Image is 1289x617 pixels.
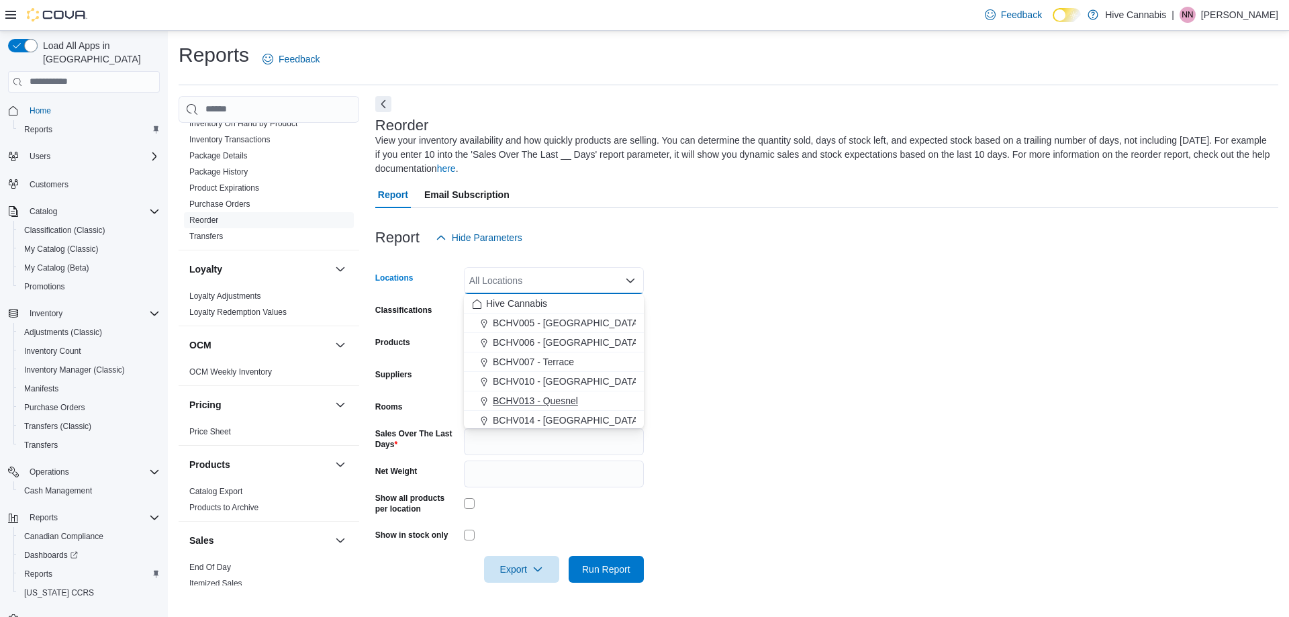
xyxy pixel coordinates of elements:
[179,288,359,326] div: Loyalty
[19,399,160,416] span: Purchase Orders
[493,375,640,388] span: BCHV010 - [GEOGRAPHIC_DATA]
[375,273,414,283] label: Locations
[1001,8,1042,21] span: Feedback
[24,177,74,193] a: Customers
[375,530,448,540] label: Show in stock only
[189,134,271,145] span: Inventory Transactions
[13,417,165,436] button: Transfers (Classic)
[19,566,58,582] a: Reports
[1201,7,1278,23] p: [PERSON_NAME]
[19,362,130,378] a: Inventory Manager (Classic)
[19,483,97,499] a: Cash Management
[24,569,52,579] span: Reports
[375,493,459,514] label: Show all products per location
[189,167,248,177] span: Package History
[24,440,58,450] span: Transfers
[19,279,70,295] a: Promotions
[24,510,63,526] button: Reports
[279,52,320,66] span: Feedback
[13,361,165,379] button: Inventory Manager (Classic)
[24,225,105,236] span: Classification (Classic)
[1180,7,1196,23] div: Nicole Neeland
[30,512,58,523] span: Reports
[24,281,65,292] span: Promotions
[19,241,160,257] span: My Catalog (Classic)
[19,122,58,138] a: Reports
[1182,7,1193,23] span: NN
[179,424,359,445] div: Pricing
[24,244,99,254] span: My Catalog (Classic)
[13,277,165,296] button: Promotions
[30,179,68,190] span: Customers
[13,565,165,583] button: Reports
[13,240,165,258] button: My Catalog (Classic)
[189,426,231,437] span: Price Sheet
[38,39,160,66] span: Load All Apps in [GEOGRAPHIC_DATA]
[19,279,160,295] span: Promotions
[24,464,160,480] span: Operations
[24,587,94,598] span: [US_STATE] CCRS
[375,117,428,134] h3: Reorder
[332,397,348,413] button: Pricing
[189,183,259,193] a: Product Expirations
[19,381,160,397] span: Manifests
[189,135,271,144] a: Inventory Transactions
[375,230,420,246] h3: Report
[189,398,221,412] h3: Pricing
[464,372,644,391] button: BCHV010 - [GEOGRAPHIC_DATA]
[189,534,330,547] button: Sales
[19,585,160,601] span: Washington CCRS
[179,483,359,521] div: Products
[24,464,75,480] button: Operations
[569,556,644,583] button: Run Report
[189,263,222,276] h3: Loyalty
[19,362,160,378] span: Inventory Manager (Classic)
[13,342,165,361] button: Inventory Count
[375,401,403,412] label: Rooms
[24,510,160,526] span: Reports
[24,124,52,135] span: Reports
[13,583,165,602] button: [US_STATE] CCRS
[375,134,1272,176] div: View your inventory availability and how quickly products are selling. You can determine the quan...
[625,275,636,286] button: Close list of options
[3,147,165,166] button: Users
[452,231,522,244] span: Hide Parameters
[19,547,83,563] a: Dashboards
[19,566,160,582] span: Reports
[189,578,242,589] span: Itemized Sales
[24,365,125,375] span: Inventory Manager (Classic)
[19,324,160,340] span: Adjustments (Classic)
[189,151,248,160] a: Package Details
[19,324,107,340] a: Adjustments (Classic)
[24,305,68,322] button: Inventory
[189,503,258,512] a: Products to Archive
[19,418,97,434] a: Transfers (Classic)
[24,203,62,220] button: Catalog
[3,174,165,193] button: Customers
[375,96,391,112] button: Next
[189,338,330,352] button: OCM
[189,215,218,226] span: Reorder
[493,414,640,427] span: BCHV014 - [GEOGRAPHIC_DATA]
[19,241,104,257] a: My Catalog (Classic)
[19,343,160,359] span: Inventory Count
[464,352,644,372] button: BCHV007 - Terrace
[375,369,412,380] label: Suppliers
[189,458,330,471] button: Products
[24,175,160,192] span: Customers
[189,487,242,496] a: Catalog Export
[332,337,348,353] button: OCM
[30,308,62,319] span: Inventory
[189,534,214,547] h3: Sales
[27,8,87,21] img: Cova
[1172,7,1174,23] p: |
[189,199,250,209] span: Purchase Orders
[189,427,231,436] a: Price Sheet
[24,550,78,561] span: Dashboards
[375,337,410,348] label: Products
[19,437,160,453] span: Transfers
[3,304,165,323] button: Inventory
[189,458,230,471] h3: Products
[3,101,165,120] button: Home
[189,150,248,161] span: Package Details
